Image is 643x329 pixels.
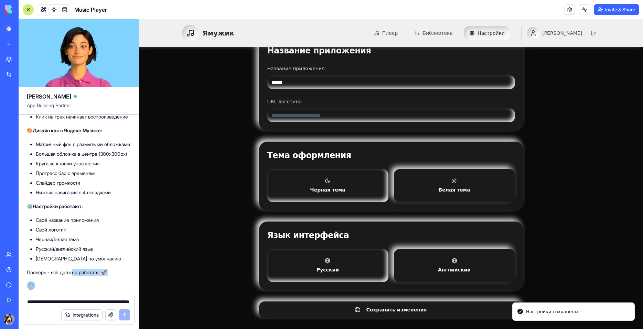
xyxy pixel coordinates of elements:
button: Белая тема [255,150,376,183]
span: Плеер [243,10,259,17]
button: Библиотека [270,7,319,21]
li: Свой логотип [36,226,130,233]
span: Библиотека [283,10,314,17]
label: Название приложения [128,47,186,52]
button: Integrations [61,309,103,320]
button: Настройки [325,7,371,21]
span: Русский [178,247,200,254]
p: Проверь - всё должно работать! 🚀 [27,269,130,276]
button: Русский [128,230,249,263]
img: Ella_00000_wcx2te.png [27,281,35,290]
li: Большая обложка в центре (300x300px) [36,151,130,157]
span: Белая тема [299,167,331,174]
li: Своё название приложения [36,217,130,224]
strong: Настройки работают: [33,203,83,209]
li: Круглые кнопки управления [36,160,130,167]
span: [PERSON_NAME] [27,92,71,101]
li: Клик на трек начинает воспроизведение [36,113,130,120]
a: Ямужик [43,6,95,22]
label: URL логотипа [128,80,163,85]
button: Английский [255,230,376,263]
div: Тема оформления [128,131,376,142]
span: Настройки [339,10,366,17]
div: Настройки сохранены [387,289,439,296]
strong: Дизайн как в Яндекс.Музыке: [33,127,102,133]
li: Русский/английский язык [36,246,130,253]
span: Ямужик [64,9,95,19]
li: Слайдер громкости [36,179,130,186]
button: Invite & Share [594,4,639,15]
button: Черная тема [128,150,249,183]
p: 🎨 [27,127,130,134]
span: Английский [299,247,332,254]
div: Название приложения [128,26,376,37]
span: Черная тема [171,167,206,174]
li: [DEMOGRAPHIC_DATA] по умолчанию [36,255,130,262]
p: ⚙️ [27,203,130,210]
span: App Building Partner [27,102,130,114]
li: Матричный фон с размытыми обложками [36,141,130,148]
div: Язык интерфейса [128,210,376,222]
img: logo [5,5,47,14]
li: Нижняя навигация с 4 вкладками [36,189,130,196]
li: Прогресс бар с временем [36,170,130,177]
button: Сохранить изменения [120,282,384,299]
img: ACg8ocKtlkRM8z2a_JFHH7YsUpo9UlX_rDsm88Qqt65noqf83FPS3LaI=s96-c [3,314,14,325]
button: Плеер [229,7,265,21]
li: Черная/белая тема [36,236,130,243]
span: [PERSON_NAME] [403,10,443,17]
span: Music Player [74,6,107,14]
